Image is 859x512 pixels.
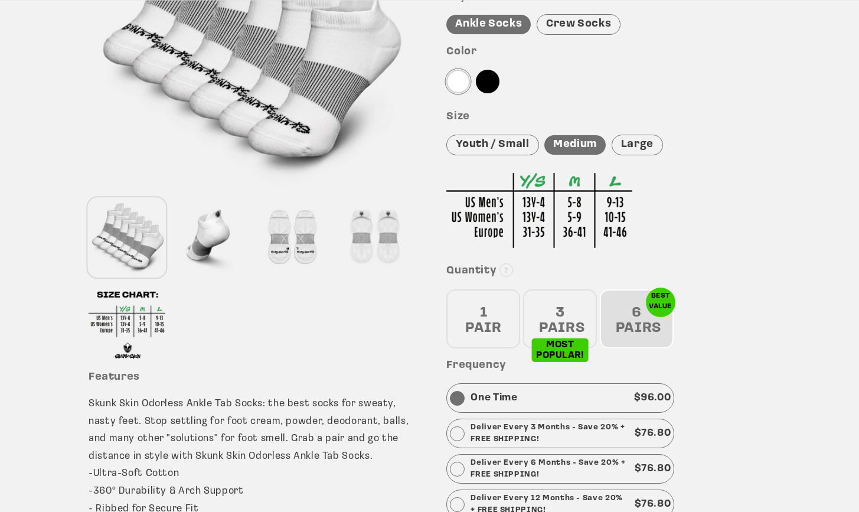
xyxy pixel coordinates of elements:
[89,371,413,384] h3: Features
[544,135,606,155] div: Medium
[471,389,517,407] p: One Time
[634,389,671,407] p: $
[635,460,671,478] p: $
[537,14,620,35] div: Crew Socks
[635,425,671,442] p: $
[446,45,770,59] h3: Color
[612,135,663,155] div: Large
[641,464,671,474] span: 76.80
[446,173,632,248] img: Sizing Chart
[523,289,597,348] div: 3 PAIRS
[600,289,674,348] div: 6 PAIRS
[641,393,671,403] span: 96.00
[641,428,671,438] span: 76.80
[446,359,770,373] h3: Frequency
[641,499,671,509] span: 76.80
[446,110,770,124] h3: Size
[471,457,628,481] p: Deliver Every 6 Months - Save 20% + FREE SHIPPING!
[446,135,538,155] div: Youth / Small
[446,15,531,34] div: Ankle Socks
[471,422,628,445] p: Deliver Every 3 Months - Save 20% + FREE SHIPPING!
[446,289,520,348] div: 1 PAIR
[446,265,770,278] h3: Quantity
